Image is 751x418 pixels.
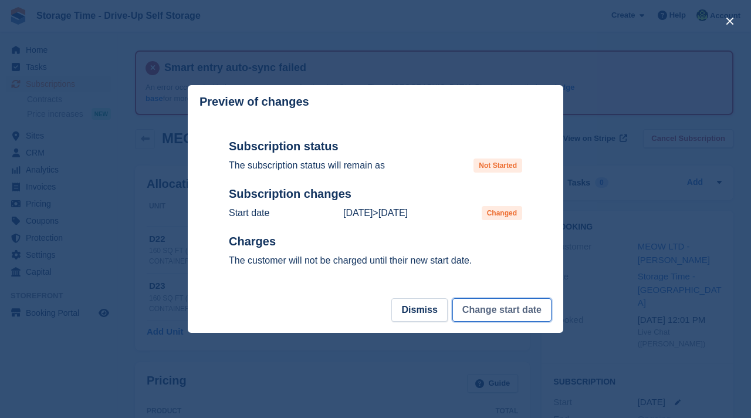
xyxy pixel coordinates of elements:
time: 2025-10-15 00:00:00 UTC [343,208,373,218]
p: Start date [229,206,269,220]
span: Changed [482,206,522,220]
h2: Subscription changes [229,187,522,201]
time: 2025-11-01 00:00:00 UTC [378,208,408,218]
p: Preview of changes [199,95,309,109]
p: The subscription status will remain as [229,159,385,173]
button: Dismiss [391,298,447,322]
h2: Charges [229,234,522,249]
button: Change start date [452,298,552,322]
span: Not Started [473,159,522,173]
h2: Subscription status [229,139,522,154]
p: The customer will not be charged until their new start date. [229,254,522,268]
p: > [343,206,408,220]
button: close [720,12,739,31]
